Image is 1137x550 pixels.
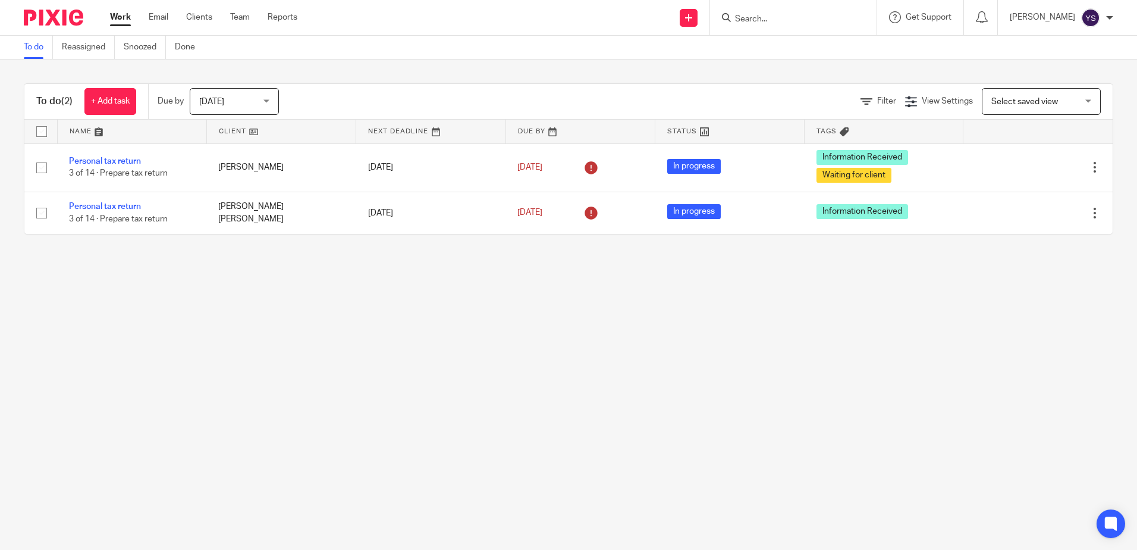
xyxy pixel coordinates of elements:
img: svg%3E [1081,8,1100,27]
input: Search [734,14,841,25]
a: + Add task [84,88,136,115]
a: Email [149,11,168,23]
span: In progress [667,204,721,219]
span: [DATE] [517,209,542,217]
span: [DATE] [199,98,224,106]
span: Waiting for client [816,168,891,183]
span: 3 of 14 · Prepare tax return [69,170,168,178]
span: (2) [61,96,73,106]
a: Personal tax return [69,157,141,165]
a: Team [230,11,250,23]
span: View Settings [922,97,973,105]
a: Reassigned [62,36,115,59]
a: Clients [186,11,212,23]
span: Get Support [906,13,951,21]
td: [PERSON_NAME] [PERSON_NAME] [206,192,356,234]
p: [PERSON_NAME] [1010,11,1075,23]
span: [DATE] [517,163,542,171]
span: Tags [816,128,837,135]
td: [DATE] [356,143,505,192]
img: Pixie [24,10,83,26]
span: Information Received [816,150,908,165]
a: Personal tax return [69,202,141,211]
td: [DATE] [356,192,505,234]
a: Done [175,36,204,59]
h1: To do [36,95,73,108]
p: Due by [158,95,184,107]
span: Filter [877,97,896,105]
span: In progress [667,159,721,174]
td: [PERSON_NAME] [206,143,356,192]
span: Select saved view [991,98,1058,106]
span: 3 of 14 · Prepare tax return [69,215,168,223]
span: Information Received [816,204,908,219]
a: Snoozed [124,36,166,59]
a: Reports [268,11,297,23]
a: Work [110,11,131,23]
a: To do [24,36,53,59]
